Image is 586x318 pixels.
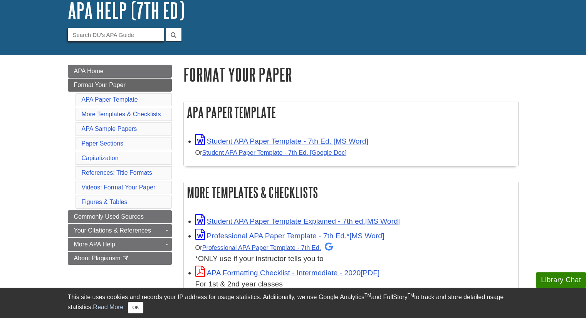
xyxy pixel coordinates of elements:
a: APA Sample Papers [82,126,137,132]
div: Guide Page Menu [68,65,172,265]
button: Library Chat [536,272,586,288]
i: This link opens in a new window [122,256,129,261]
a: References: Title Formats [82,169,152,176]
div: *ONLY use if your instructor tells you to [195,242,514,264]
input: Search DU's APA Guide [68,28,164,41]
a: Videos: Format Your Paper [82,184,156,191]
a: APA Paper Template [82,96,138,103]
span: About Plagiarism [74,255,121,261]
a: Link opens in new window [195,217,400,225]
h2: APA Paper Template [184,102,518,122]
div: This site uses cookies and records your IP address for usage statistics. Additionally, we use Goo... [68,293,519,313]
div: For 1st & 2nd year classes [195,279,514,290]
span: Commonly Used Sources [74,213,144,220]
sup: TM [408,293,414,298]
h2: More Templates & Checklists [184,182,518,203]
a: Professional APA Paper Template - 7th Ed. [202,244,333,251]
span: APA Home [74,68,104,74]
sup: TM [364,293,371,298]
a: Your Citations & References [68,224,172,237]
a: Read More [93,304,123,310]
small: Or [195,244,333,251]
a: Commonly Used Sources [68,210,172,223]
a: Link opens in new window [195,137,368,145]
a: Paper Sections [82,140,124,147]
span: Format Your Paper [74,82,126,88]
a: Student APA Paper Template - 7th Ed. [Google Doc] [202,149,347,156]
a: APA Home [68,65,172,78]
span: Your Citations & References [74,227,151,234]
a: More Templates & Checklists [82,111,161,117]
button: Close [128,302,143,313]
small: Or [195,149,347,156]
a: Capitalization [82,155,119,161]
a: Figures & Tables [82,199,128,205]
a: Format Your Paper [68,79,172,92]
a: Link opens in new window [195,232,385,240]
span: More APA Help [74,241,115,248]
h1: Format Your Paper [183,65,519,84]
a: More APA Help [68,238,172,251]
a: About Plagiarism [68,252,172,265]
a: Link opens in new window [195,269,380,277]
